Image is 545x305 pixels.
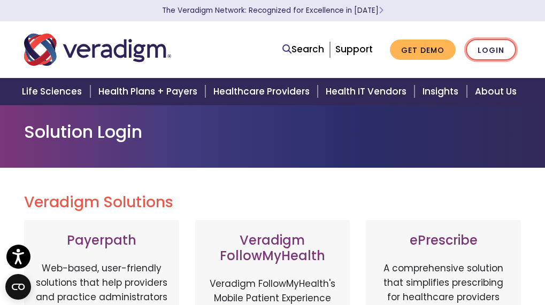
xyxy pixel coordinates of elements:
a: Health Plans + Payers [92,78,207,105]
a: Login [466,39,516,61]
span: Learn More [379,5,383,15]
a: The Veradigm Network: Recognized for Excellence in [DATE]Learn More [162,5,383,15]
a: Support [335,43,373,56]
a: Life Sciences [16,78,91,105]
h1: Solution Login [24,122,521,142]
a: Health IT Vendors [319,78,416,105]
a: Search [282,42,324,57]
h2: Veradigm Solutions [24,193,521,212]
a: Insights [416,78,468,105]
h3: ePrescribe [377,233,510,248]
h3: Veradigm FollowMyHealth [206,233,340,264]
a: About Us [469,78,529,105]
h3: Payerpath [35,233,168,248]
img: Veradigm logo [24,32,171,67]
a: Healthcare Providers [207,78,319,105]
button: Open CMP widget [5,274,31,300]
a: Get Demo [390,40,456,60]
